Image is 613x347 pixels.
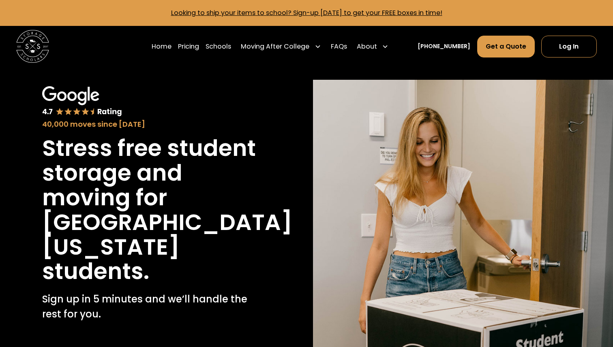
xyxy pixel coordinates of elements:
div: About [357,42,377,51]
a: [PHONE_NUMBER] [418,42,470,51]
div: Moving After College [238,35,324,58]
a: Home [152,35,171,58]
h1: [GEOGRAPHIC_DATA][US_STATE] [42,210,292,260]
img: Storage Scholars main logo [16,30,49,63]
p: Sign up in 5 minutes and we’ll handle the rest for you. [42,292,258,321]
div: 40,000 moves since [DATE] [42,119,258,130]
a: Get a Quote [477,36,535,57]
h1: students. [42,259,149,284]
a: Looking to ship your items to school? Sign-up [DATE] to get your FREE boxes in time! [171,8,442,17]
a: Log In [541,36,597,57]
a: Schools [206,35,231,58]
img: Google 4.7 star rating [42,86,122,117]
h1: Stress free student storage and moving for [42,136,258,210]
div: Moving After College [241,42,309,51]
a: FAQs [331,35,347,58]
a: Pricing [178,35,199,58]
div: About [354,35,392,58]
